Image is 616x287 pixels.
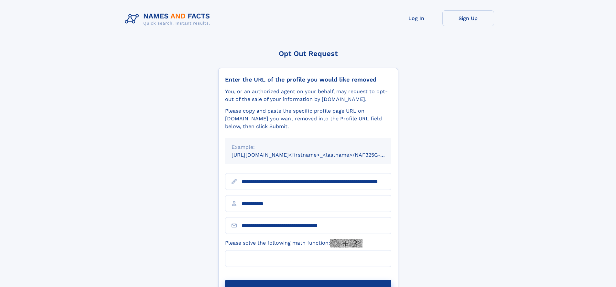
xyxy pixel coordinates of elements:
[225,239,362,248] label: Please solve the following math function:
[225,107,391,130] div: Please copy and paste the specific profile page URL on [DOMAIN_NAME] you want removed into the Pr...
[225,76,391,83] div: Enter the URL of the profile you would like removed
[225,88,391,103] div: You, or an authorized agent on your behalf, may request to opt-out of the sale of your informatio...
[232,143,385,151] div: Example:
[232,152,404,158] small: [URL][DOMAIN_NAME]<firstname>_<lastname>/NAF325G-xxxxxxxx
[122,10,215,28] img: Logo Names and Facts
[391,10,442,26] a: Log In
[218,50,398,58] div: Opt Out Request
[442,10,494,26] a: Sign Up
